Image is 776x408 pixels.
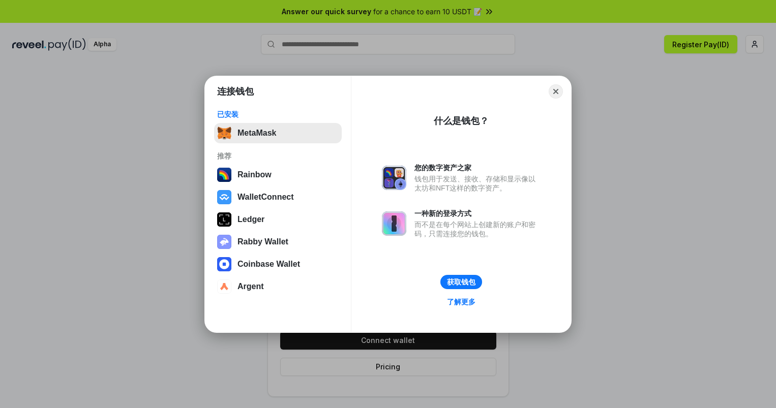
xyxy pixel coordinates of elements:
div: MetaMask [237,129,276,138]
div: 推荐 [217,151,339,161]
div: 您的数字资产之家 [414,163,541,172]
div: 一种新的登录方式 [414,209,541,218]
div: Rabby Wallet [237,237,288,246]
button: MetaMask [214,123,342,143]
button: Close [549,84,563,99]
button: Rabby Wallet [214,232,342,252]
button: Coinbase Wallet [214,254,342,274]
div: 已安装 [217,110,339,119]
img: svg+xml,%3Csvg%20xmlns%3D%22http%3A%2F%2Fwww.w3.org%2F2000%2Fsvg%22%20fill%3D%22none%22%20viewBox... [382,211,406,236]
button: WalletConnect [214,187,342,207]
div: WalletConnect [237,193,294,202]
div: 获取钱包 [447,277,475,287]
h1: 连接钱包 [217,85,254,98]
div: 而不是在每个网站上创建新的账户和密码，只需连接您的钱包。 [414,220,541,238]
button: Argent [214,276,342,297]
div: Ledger [237,215,264,224]
div: Coinbase Wallet [237,260,300,269]
img: svg+xml,%3Csvg%20width%3D%2228%22%20height%3D%2228%22%20viewBox%3D%220%200%2028%2028%22%20fill%3D... [217,279,231,294]
img: svg+xml,%3Csvg%20fill%3D%22none%22%20height%3D%2233%22%20viewBox%3D%220%200%2035%2033%22%20width%... [217,126,231,140]
button: 获取钱包 [440,275,482,289]
img: svg+xml,%3Csvg%20xmlns%3D%22http%3A%2F%2Fwww.w3.org%2F2000%2Fsvg%22%20fill%3D%22none%22%20viewBox... [217,235,231,249]
div: Rainbow [237,170,272,179]
div: Argent [237,282,264,291]
div: 了解更多 [447,297,475,306]
a: 了解更多 [441,295,482,308]
img: svg+xml,%3Csvg%20width%3D%2228%22%20height%3D%2228%22%20viewBox%3D%220%200%2028%2028%22%20fill%3D... [217,190,231,204]
div: 什么是钱包？ [434,115,489,127]
div: 钱包用于发送、接收、存储和显示像以太坊和NFT这样的数字资产。 [414,174,541,193]
img: svg+xml,%3Csvg%20xmlns%3D%22http%3A%2F%2Fwww.w3.org%2F2000%2Fsvg%22%20width%3D%2228%22%20height%3... [217,212,231,227]
button: Rainbow [214,165,342,185]
img: svg+xml,%3Csvg%20width%3D%2228%22%20height%3D%2228%22%20viewBox%3D%220%200%2028%2028%22%20fill%3D... [217,257,231,271]
img: svg+xml,%3Csvg%20width%3D%22120%22%20height%3D%22120%22%20viewBox%3D%220%200%20120%20120%22%20fil... [217,168,231,182]
button: Ledger [214,209,342,230]
img: svg+xml,%3Csvg%20xmlns%3D%22http%3A%2F%2Fwww.w3.org%2F2000%2Fsvg%22%20fill%3D%22none%22%20viewBox... [382,166,406,190]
